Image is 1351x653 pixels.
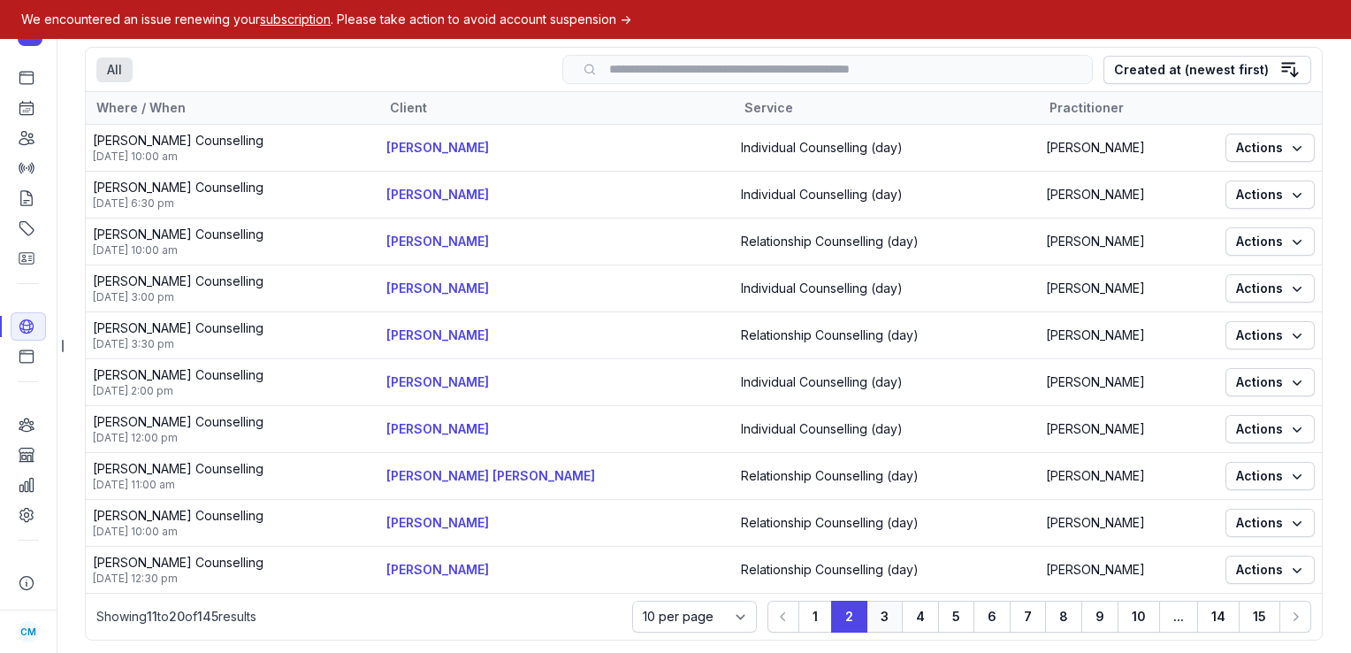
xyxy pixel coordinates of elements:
div: All [96,58,133,82]
td: Individual Counselling (day) [734,125,1039,172]
a: [PERSON_NAME] [386,280,489,296]
a: [PERSON_NAME] [386,374,489,389]
button: Actions [1225,462,1315,490]
a: [PERSON_NAME] [386,562,489,577]
button: Actions [1225,509,1315,537]
a: [PERSON_NAME] [PERSON_NAME] [386,468,595,483]
a: [PERSON_NAME] [386,234,489,249]
div: [DATE] 10:00 am [93,243,372,257]
span: 20 [169,609,185,624]
td: Relationship Counselling (day) [734,219,1039,265]
button: 10 [1118,601,1160,633]
span: CM [20,621,36,642]
td: [PERSON_NAME] [1039,453,1218,500]
div: [DATE] 2:00 pm [93,384,372,398]
a: [PERSON_NAME] [386,421,489,436]
button: 3 [866,601,903,633]
span: Actions [1236,465,1304,487]
td: Individual Counselling (day) [734,359,1039,406]
div: [DATE] 11:00 am [93,478,372,492]
span: Actions [1236,184,1304,205]
th: Practitioner [1039,92,1218,125]
span: 145 [197,609,218,624]
td: [PERSON_NAME] [1039,265,1218,312]
div: [PERSON_NAME] Counselling [93,132,372,150]
button: ... [1159,601,1198,633]
p: Showing to of results [96,608,622,626]
div: [DATE] 12:30 pm [93,572,372,586]
div: [PERSON_NAME] Counselling [93,226,372,243]
td: Individual Counselling (day) [734,406,1039,453]
button: 5 [938,601,974,633]
td: Individual Counselling (day) [734,172,1039,219]
a: [PERSON_NAME] [386,140,489,155]
div: [DATE] 10:00 am [93,150,372,164]
span: Actions [1236,559,1304,580]
a: We encountered an issue renewing your . Please take action to avoid account suspension → [21,12,631,27]
td: Relationship Counselling (day) [734,547,1039,594]
div: [PERSON_NAME] Counselling [93,366,372,384]
div: [PERSON_NAME] Counselling [93,179,372,196]
td: [PERSON_NAME] [1039,500,1218,547]
button: 2 [831,601,867,633]
span: subscription [260,12,331,27]
div: [PERSON_NAME] Counselling [93,507,372,525]
div: [PERSON_NAME] Counselling [93,273,372,290]
td: [PERSON_NAME] [1039,125,1218,172]
button: Actions [1225,181,1315,209]
td: [PERSON_NAME] [1039,172,1218,219]
div: [DATE] 3:30 pm [93,337,372,351]
button: 1 [798,601,832,633]
div: Created at (newest first) [1114,59,1269,81]
td: Relationship Counselling (day) [734,453,1039,500]
div: [DATE] 10:00 am [93,525,372,539]
button: 7 [1010,601,1046,633]
td: [PERSON_NAME] [1039,359,1218,406]
div: [PERSON_NAME] Counselling [93,460,372,478]
button: 14 [1197,601,1240,633]
button: Actions [1225,134,1315,162]
td: [PERSON_NAME] [1039,547,1218,594]
a: [PERSON_NAME] [386,515,489,530]
button: 9 [1081,601,1118,633]
div: [DATE] 6:30 pm [93,196,372,211]
div: [PERSON_NAME] Counselling [93,554,372,572]
th: Client [379,92,734,125]
a: [PERSON_NAME] [386,327,489,342]
nav: Pagination [767,601,1311,633]
td: [PERSON_NAME] [1039,219,1218,265]
span: 11 [147,609,157,624]
div: [PERSON_NAME] Counselling [93,319,372,337]
button: Actions [1225,321,1315,350]
button: 4 [902,601,939,633]
span: Actions [1236,137,1304,158]
td: [PERSON_NAME] [1039,312,1218,359]
div: [DATE] 12:00 pm [93,431,372,445]
th: Service [734,92,1039,125]
td: Individual Counselling (day) [734,265,1039,312]
div: [PERSON_NAME] Counselling [93,413,372,431]
button: Actions [1225,556,1315,584]
span: Actions [1236,512,1304,534]
a: [PERSON_NAME] [386,187,489,202]
nav: Tabs [96,58,552,82]
span: Actions [1236,325,1304,346]
button: Actions [1225,274,1315,303]
button: Actions [1225,368,1315,396]
span: Actions [1236,419,1304,440]
td: Relationship Counselling (day) [734,500,1039,547]
button: 6 [973,601,1011,633]
td: [PERSON_NAME] [1039,406,1218,453]
div: [DATE] 3:00 pm [93,290,372,304]
button: 15 [1239,601,1280,633]
button: Actions [1225,227,1315,256]
button: Actions [1225,415,1315,443]
span: Actions [1236,278,1304,299]
button: Created at (newest first) [1103,56,1311,84]
th: Where / When [86,92,379,125]
button: 8 [1045,601,1082,633]
td: Relationship Counselling (day) [734,312,1039,359]
span: Actions [1236,372,1304,393]
span: Actions [1236,231,1304,252]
